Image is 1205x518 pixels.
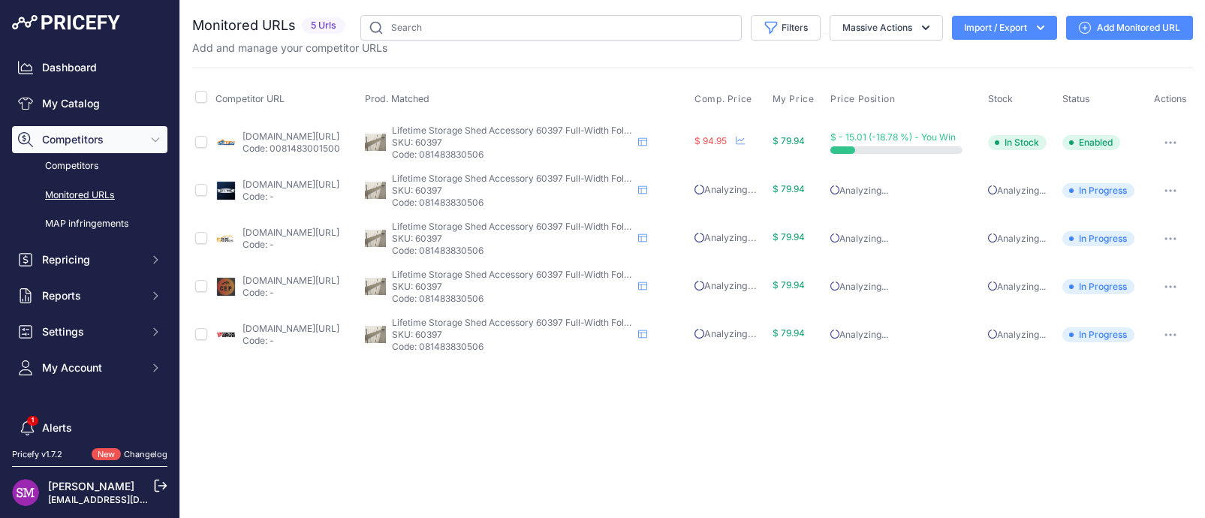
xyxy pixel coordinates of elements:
[42,252,140,267] span: Repricing
[830,93,898,105] button: Price Position
[243,335,339,347] p: Code: -
[42,288,140,303] span: Reports
[392,137,632,149] p: SKU: 60397
[243,323,339,334] a: [DOMAIN_NAME][URL]
[988,185,1056,197] p: Analyzing...
[830,185,982,197] p: Analyzing...
[12,54,167,81] a: Dashboard
[243,143,340,155] p: Code: 0081483001500
[694,93,752,105] span: Comp. Price
[12,90,167,117] a: My Catalog
[1154,93,1187,104] span: Actions
[392,125,852,136] span: Lifetime Storage Shed Accessory 60397 Full-Width Fold-In-Half Shelf for 8 Sheds Accessory add on ...
[773,327,805,339] span: $ 79.94
[694,184,756,195] span: Analyzing...
[392,185,632,197] p: SKU: 60397
[773,135,805,146] span: $ 79.94
[830,281,982,293] p: Analyzing...
[1062,93,1090,104] span: Status
[12,15,120,30] img: Pricefy Logo
[952,16,1057,40] button: Import / Export
[694,135,727,146] span: $ 94.95
[773,279,805,291] span: $ 79.94
[392,317,852,328] span: Lifetime Storage Shed Accessory 60397 Full-Width Fold-In-Half Shelf for 8 Sheds Accessory add on ...
[392,269,852,280] span: Lifetime Storage Shed Accessory 60397 Full-Width Fold-In-Half Shelf for 8 Sheds Accessory add on ...
[48,480,134,492] a: [PERSON_NAME]
[12,354,167,381] button: My Account
[92,448,121,461] span: New
[1062,135,1120,150] span: Enabled
[830,131,956,143] span: $ - 15.01 (-18.78 %) - You Win
[243,179,339,190] a: [DOMAIN_NAME][URL]
[830,15,943,41] button: Massive Actions
[12,414,167,441] a: Alerts
[12,153,167,179] a: Competitors
[12,448,62,461] div: Pricefy v1.7.2
[243,227,339,238] a: [DOMAIN_NAME][URL]
[773,93,815,105] span: My Price
[360,15,742,41] input: Search
[694,328,756,339] span: Analyzing...
[12,282,167,309] button: Reports
[1062,279,1134,294] span: In Progress
[751,15,821,41] button: Filters
[392,233,632,245] p: SKU: 60397
[988,93,1013,104] span: Stock
[192,41,387,56] p: Add and manage your competitor URLs
[392,293,632,305] p: Code: 081483830506
[830,93,895,105] span: Price Position
[12,54,167,498] nav: Sidebar
[243,239,339,251] p: Code: -
[392,341,632,353] p: Code: 081483830506
[694,93,755,105] button: Comp. Price
[124,449,167,459] a: Changelog
[42,324,140,339] span: Settings
[773,93,818,105] button: My Price
[830,233,982,245] p: Analyzing...
[243,191,339,203] p: Code: -
[1062,183,1134,198] span: In Progress
[392,197,632,209] p: Code: 081483830506
[392,281,632,293] p: SKU: 60397
[12,318,167,345] button: Settings
[694,280,756,291] span: Analyzing...
[392,221,852,232] span: Lifetime Storage Shed Accessory 60397 Full-Width Fold-In-Half Shelf for 8 Sheds Accessory add on ...
[392,149,632,161] p: Code: 081483830506
[830,329,982,341] p: Analyzing...
[773,231,805,242] span: $ 79.94
[1066,16,1193,40] a: Add Monitored URL
[192,15,296,36] h2: Monitored URLs
[243,131,339,142] a: [DOMAIN_NAME][URL]
[988,233,1056,245] p: Analyzing...
[988,281,1056,293] p: Analyzing...
[392,329,632,341] p: SKU: 60397
[12,126,167,153] button: Competitors
[12,246,167,273] button: Repricing
[12,182,167,209] a: Monitored URLs
[392,245,632,257] p: Code: 081483830506
[392,173,852,184] span: Lifetime Storage Shed Accessory 60397 Full-Width Fold-In-Half Shelf for 8 Sheds Accessory add on ...
[12,211,167,237] a: MAP infringements
[1062,327,1134,342] span: In Progress
[48,494,205,505] a: [EMAIL_ADDRESS][DOMAIN_NAME]
[1062,231,1134,246] span: In Progress
[773,183,805,194] span: $ 79.94
[42,360,140,375] span: My Account
[243,275,339,286] a: [DOMAIN_NAME][URL]
[42,132,140,147] span: Competitors
[988,135,1047,150] span: In Stock
[302,17,345,35] span: 5 Urls
[988,329,1056,341] p: Analyzing...
[365,93,429,104] span: Prod. Matched
[215,93,285,104] span: Competitor URL
[694,232,756,243] span: Analyzing...
[243,287,339,299] p: Code: -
